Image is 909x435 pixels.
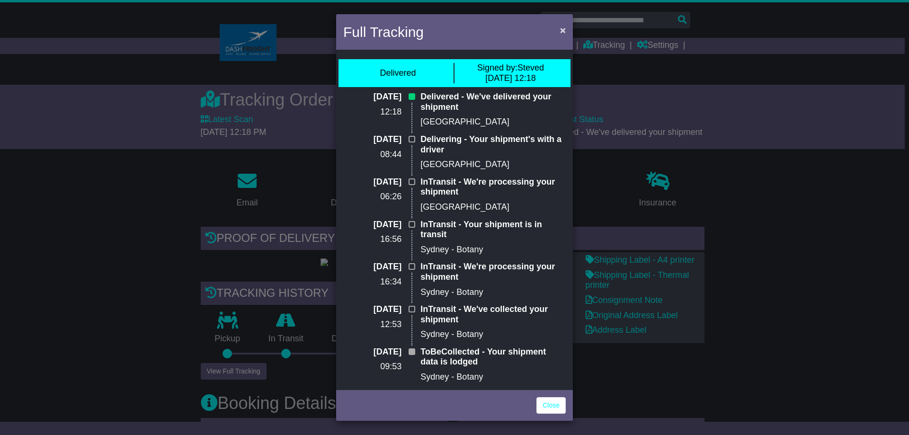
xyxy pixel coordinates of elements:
[343,107,401,117] p: 12:18
[420,177,566,197] p: InTransit - We're processing your shipment
[343,262,401,272] p: [DATE]
[343,192,401,202] p: 06:26
[420,245,566,255] p: Sydney - Botany
[420,117,566,127] p: [GEOGRAPHIC_DATA]
[343,21,424,43] h4: Full Tracking
[343,150,401,160] p: 08:44
[477,63,517,72] span: Signed by:
[420,347,566,367] p: ToBeCollected - Your shipment data is lodged
[343,320,401,330] p: 12:53
[420,134,566,155] p: Delivering - Your shipment's with a driver
[560,25,566,36] span: ×
[343,347,401,357] p: [DATE]
[343,234,401,245] p: 16:56
[420,160,566,170] p: [GEOGRAPHIC_DATA]
[420,304,566,325] p: InTransit - We've collected your shipment
[343,304,401,315] p: [DATE]
[343,134,401,145] p: [DATE]
[420,287,566,298] p: Sydney - Botany
[536,397,566,414] a: Close
[420,329,566,340] p: Sydney - Botany
[420,202,566,213] p: [GEOGRAPHIC_DATA]
[343,177,401,187] p: [DATE]
[380,68,416,79] div: Delivered
[343,277,401,287] p: 16:34
[343,362,401,372] p: 09:53
[343,220,401,230] p: [DATE]
[343,92,401,102] p: [DATE]
[555,20,570,40] button: Close
[477,63,544,83] div: Steved [DATE] 12:18
[420,92,566,112] p: Delivered - We've delivered your shipment
[420,262,566,282] p: InTransit - We're processing your shipment
[420,372,566,382] p: Sydney - Botany
[420,220,566,240] p: InTransit - Your shipment is in transit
